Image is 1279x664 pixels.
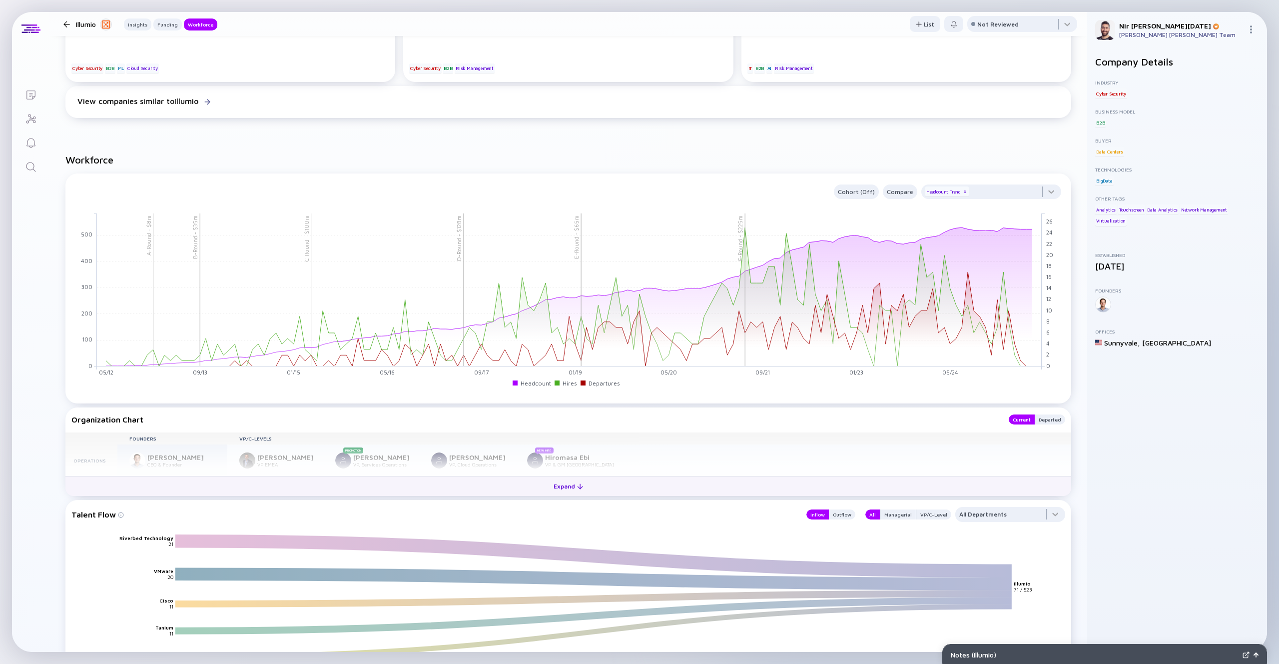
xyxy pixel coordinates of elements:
div: Cyber Security [1095,88,1127,98]
tspan: 09/17 [474,369,489,375]
div: [PERSON_NAME] [PERSON_NAME] Team [1119,31,1243,38]
a: Search [12,154,49,178]
div: Headcount Trend [925,186,969,196]
div: Cyber Security [71,63,103,73]
tspan: 09/13 [193,369,207,375]
div: Business Model [1095,108,1259,114]
div: B2B [443,63,453,73]
div: Not Reviewed [977,20,1019,28]
div: Managerial [880,509,916,519]
button: Expand [65,476,1071,496]
div: Insights [124,19,151,29]
div: Sunnyvale , [1104,338,1140,347]
tspan: 6 [1046,329,1050,335]
tspan: 01/23 [849,369,863,375]
tspan: 12 [1046,295,1051,302]
div: IT [747,63,753,73]
div: Cyber Security [409,63,441,73]
img: Open Notes [1254,652,1259,657]
tspan: 200 [81,309,92,316]
div: Other Tags [1095,195,1259,201]
tspan: 05/20 [660,369,677,375]
div: Risk Management [455,63,495,73]
tspan: 4 [1046,340,1050,346]
tspan: 16 [1046,273,1052,280]
button: Managerial [880,509,916,519]
div: [GEOGRAPHIC_DATA] [1142,338,1211,347]
img: Expand Notes [1243,651,1250,658]
text: Riverbed Technology [119,535,173,541]
div: Notes ( Illumio ) [951,650,1239,659]
a: Investor Map [12,106,49,130]
div: Current [1009,414,1035,424]
div: Offices [1095,328,1259,334]
img: Menu [1247,25,1255,33]
tspan: 14 [1046,284,1052,291]
div: Technologies [1095,166,1259,172]
div: B2B [754,63,765,73]
div: Cohort (Off) [834,186,879,197]
div: Nir [PERSON_NAME][DATE] [1119,21,1243,30]
div: Buyer [1095,137,1259,143]
tspan: 26 [1046,218,1053,224]
div: Touchscreen [1118,204,1145,214]
tspan: 400 [81,257,92,264]
div: Cloud Security [126,63,159,73]
div: Industry [1095,79,1259,85]
button: Workforce [184,18,217,30]
div: AI [766,63,773,73]
button: Funding [153,18,182,30]
tspan: 09/21 [755,369,770,375]
img: United States Flag [1095,339,1102,346]
text: 21 [168,541,173,547]
tspan: 05/24 [942,369,958,375]
text: Palo Alto Networks [124,650,173,656]
button: Departed [1035,414,1065,424]
h2: Workforce [65,154,1071,165]
div: Data Analytics [1146,204,1179,214]
text: VMware [154,568,173,574]
tspan: 500 [81,231,92,237]
div: Organization Chart [71,414,999,424]
div: BigData [1095,175,1114,185]
div: Expand [548,478,589,494]
div: VP/C-Level [916,509,951,519]
tspan: 22 [1046,240,1052,246]
div: B2B [105,63,115,73]
img: Nir Profile Picture [1095,20,1115,40]
div: Outflow [829,509,855,519]
text: 11 [169,603,173,609]
div: Data Centers [1095,146,1124,156]
tspan: 01/15 [287,369,300,375]
div: Founders [1095,287,1259,293]
div: Analytics [1095,204,1117,214]
div: Risk Management [774,63,814,73]
div: Funding [153,19,182,29]
tspan: 100 [82,336,92,342]
button: Compare [883,184,917,199]
text: Illumio [1014,580,1031,586]
div: Established [1095,252,1259,258]
tspan: 0 [88,362,92,368]
div: Talent Flow [71,507,796,522]
div: [DATE] [1095,261,1259,271]
div: Virtualization [1095,216,1127,226]
tspan: 01/19 [569,369,582,375]
tspan: 10 [1046,306,1052,313]
a: Lists [12,82,49,106]
div: B2B [1095,117,1106,127]
div: Illumio [76,18,112,30]
button: List [910,16,940,32]
tspan: 24 [1046,229,1053,235]
div: Network Management [1180,204,1228,214]
text: 20 [167,574,173,580]
tspan: 8 [1046,318,1050,324]
button: Inflow [806,509,829,519]
tspan: 05/16 [380,369,395,375]
tspan: 0 [1046,362,1050,368]
button: All [865,509,880,519]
